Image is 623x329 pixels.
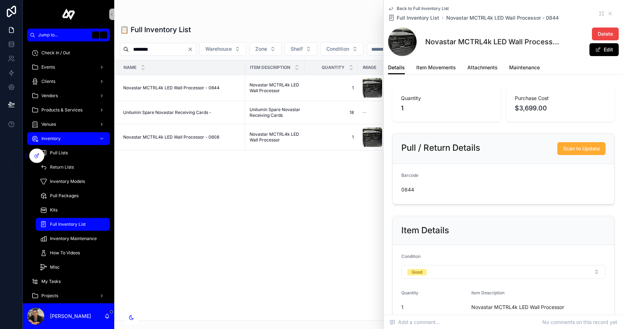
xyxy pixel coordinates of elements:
a: Clients [27,75,110,88]
span: Item Description [471,290,504,295]
span: Unilumin Spare Novastar Receiving Cards - [123,110,211,115]
a: Events [27,61,110,74]
h2: Item Details [401,225,449,236]
a: Inventory [27,132,110,145]
a: My Tasks [27,275,110,288]
div: scrollable content [23,41,114,303]
span: 1 [401,103,492,113]
span: Item Movements [416,64,456,71]
span: No comments on this record yet [542,319,617,326]
a: Details [388,61,405,75]
a: -- [362,110,407,115]
span: Inventory Maintenance [50,236,97,241]
span: Zone [255,45,267,53]
span: Novastar MCTRL4k LED Wall Processor [471,304,606,311]
span: Check In / Out [41,50,70,56]
button: Select Button [285,42,317,56]
button: Select Button [320,42,364,56]
a: 1 [309,134,354,140]
span: Novastar MCTRL4k LED Wall Processor - 0844 [123,85,220,91]
a: Full Inventory List [36,218,110,231]
a: 1 [309,85,354,91]
span: Products & Services [41,107,82,113]
a: Projects [27,289,110,302]
span: Item Description [250,65,290,70]
span: Barcode [401,173,418,178]
span: -- [362,110,367,115]
a: Inventory Maintenance [36,232,110,245]
span: Condition [401,254,421,259]
span: Shelf [291,45,303,53]
span: Image [363,65,376,70]
span: Events [41,64,55,70]
a: Kits [36,204,110,216]
a: Novastar MCTRL4k LED Wall Processor - 0844 [123,85,241,91]
span: Return Lists [50,164,74,170]
span: Maintenance [509,64,540,71]
a: Products & Services [27,104,110,116]
span: Quantity [401,95,492,102]
a: Unilumin Spare Novastar Receiving Cards [250,107,300,118]
span: Warehouse [205,45,232,53]
a: 18 [309,110,354,115]
a: Back to Full Inventory List [388,6,449,11]
span: Projects [41,293,58,299]
span: Back to Full Inventory List [397,6,449,11]
a: Item Movements [416,61,456,75]
a: Venues [27,118,110,131]
button: Jump to...K [27,29,110,41]
a: Pull Packages [36,189,110,202]
span: Vendors [41,93,58,99]
span: 1 [401,304,466,311]
h2: Pull / Return Details [401,142,480,154]
span: K [101,32,106,38]
span: Details [388,64,405,71]
a: Novastar MCTRL4k LED Wall Processor [250,82,300,94]
span: Condition [326,45,349,53]
img: App logo [62,9,75,20]
span: How To Videos [50,250,80,256]
div: Good [412,269,422,275]
a: Unilumin Spare Novastar Receiving Cards - [123,110,241,115]
h1: 📋 Full Inventory List [120,25,191,35]
button: Clear [187,46,196,52]
a: Check In / Out [27,46,110,59]
a: Maintenance [509,61,540,75]
button: Select Button [199,42,246,56]
a: Inventory Models [36,175,110,188]
span: Scan to Update [563,145,600,152]
span: Pull Lists [50,150,68,156]
span: Purchase Cost [515,95,606,102]
a: Attachments [467,61,498,75]
a: Novastar MCTRL4k LED Wall Processor [250,131,300,143]
span: Full Inventory List [50,221,86,227]
span: Inventory [41,136,61,141]
span: 0844 [401,186,606,193]
span: Kits [50,207,57,213]
a: Vendors [27,89,110,102]
span: Pull Packages [50,193,79,199]
button: Scan to Update [557,142,606,155]
a: Novastar MCTRL4k LED Wall Processor - 0844 [446,14,559,21]
span: Attachments [467,64,498,71]
span: Misc [50,264,60,270]
span: My Tasks [41,279,61,284]
span: Add a comment... [390,319,440,326]
span: Novastar MCTRL4k LED Wall Processor - 0608 [123,134,219,140]
span: Name [124,65,136,70]
span: Inventory Models [50,179,85,184]
a: Novastar MCTRL4k LED Wall Processor - 0608 [123,134,241,140]
a: Pull Lists [36,146,110,159]
span: $3,699.00 [515,103,606,113]
h1: Novastar MCTRL4k LED Wall Processor - 0844 [425,37,562,47]
p: [PERSON_NAME] [50,313,91,320]
span: Delete [598,30,613,38]
span: Venues [41,121,56,127]
button: Delete [592,28,619,40]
